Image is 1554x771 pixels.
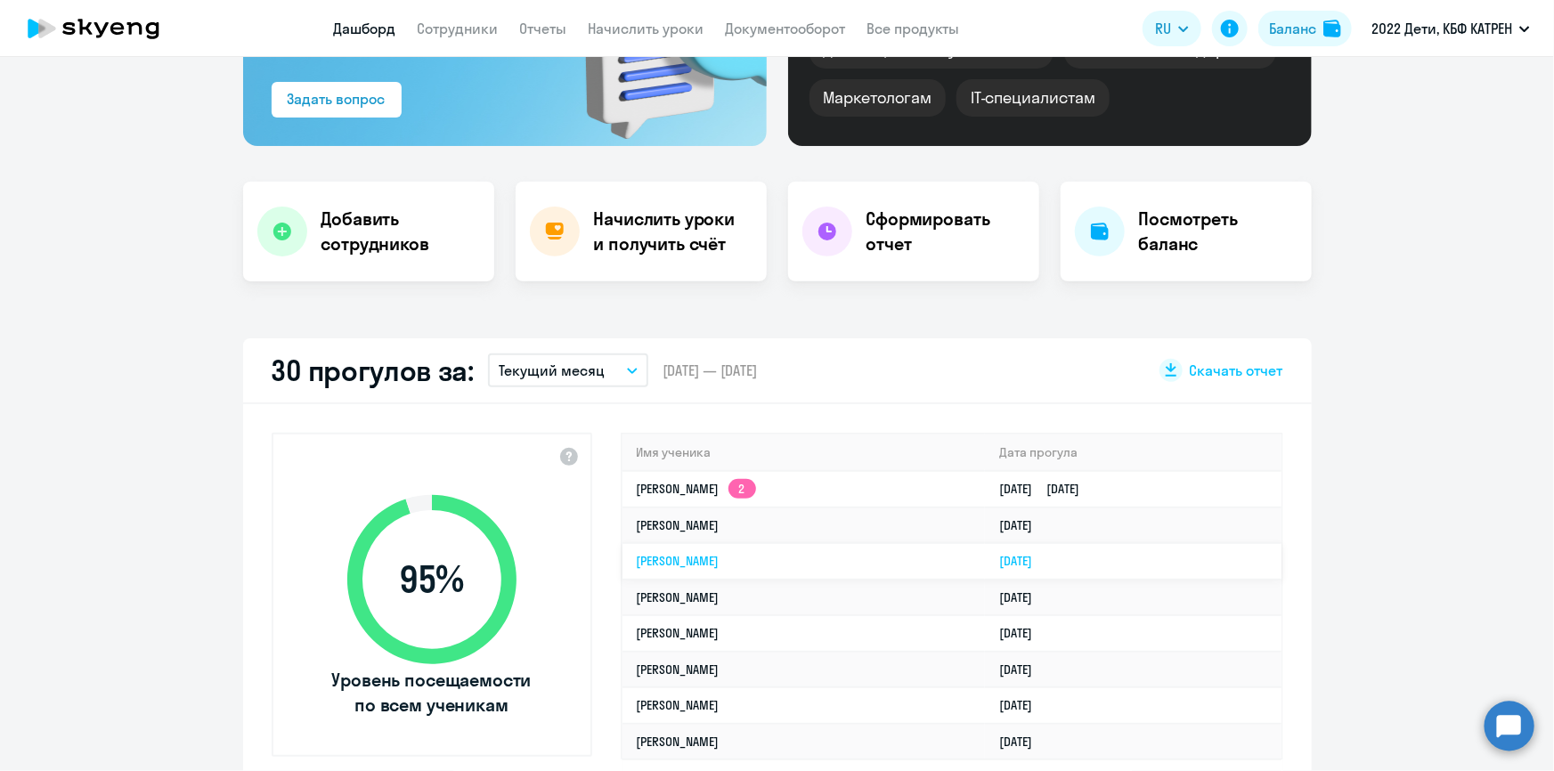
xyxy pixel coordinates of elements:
a: [DATE] [999,734,1046,750]
a: [DATE] [999,517,1046,533]
a: [DATE] [999,553,1046,569]
a: [PERSON_NAME] [637,517,720,533]
a: [PERSON_NAME] [637,589,720,605]
a: Документооборот [726,20,846,37]
div: Маркетологам [810,79,946,117]
h4: Посмотреть баланс [1139,207,1298,256]
th: Дата прогула [985,434,1281,471]
button: Балансbalance [1258,11,1352,46]
a: Начислить уроки [589,20,704,37]
span: [DATE] — [DATE] [663,361,757,380]
span: RU [1155,18,1171,39]
button: Задать вопрос [272,82,402,118]
h4: Начислить уроки и получить счёт [594,207,749,256]
span: Скачать отчет [1190,361,1283,380]
a: Отчеты [520,20,567,37]
a: [DATE] [999,625,1046,641]
a: [DATE] [999,661,1046,678]
a: [PERSON_NAME] [637,661,720,678]
div: Баланс [1269,18,1316,39]
th: Имя ученика [622,434,986,471]
p: 2022 Дети, КБФ КАТРЕН [1371,18,1512,39]
a: Сотрудники [418,20,499,37]
h2: 30 прогулов за: [272,353,475,388]
button: Текущий месяц [488,353,648,387]
button: 2022 Дети, КБФ КАТРЕН [1363,7,1539,50]
p: Текущий месяц [499,360,605,381]
img: balance [1323,20,1341,37]
span: Уровень посещаемости по всем ученикам [330,668,534,718]
div: IT-специалистам [956,79,1110,117]
button: RU [1143,11,1201,46]
a: [PERSON_NAME] [637,697,720,713]
span: 95 % [330,558,534,601]
a: [DATE][DATE] [999,481,1094,497]
a: [PERSON_NAME] [637,734,720,750]
a: [DATE] [999,697,1046,713]
app-skyeng-badge: 2 [728,479,756,499]
a: [PERSON_NAME]2 [637,481,756,497]
h4: Сформировать отчет [866,207,1025,256]
div: Задать вопрос [288,88,386,110]
a: [DATE] [999,589,1046,605]
a: Все продукты [867,20,960,37]
a: Дашборд [334,20,396,37]
h4: Добавить сотрудников [321,207,480,256]
a: [PERSON_NAME] [637,553,720,569]
a: [PERSON_NAME] [637,625,720,641]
